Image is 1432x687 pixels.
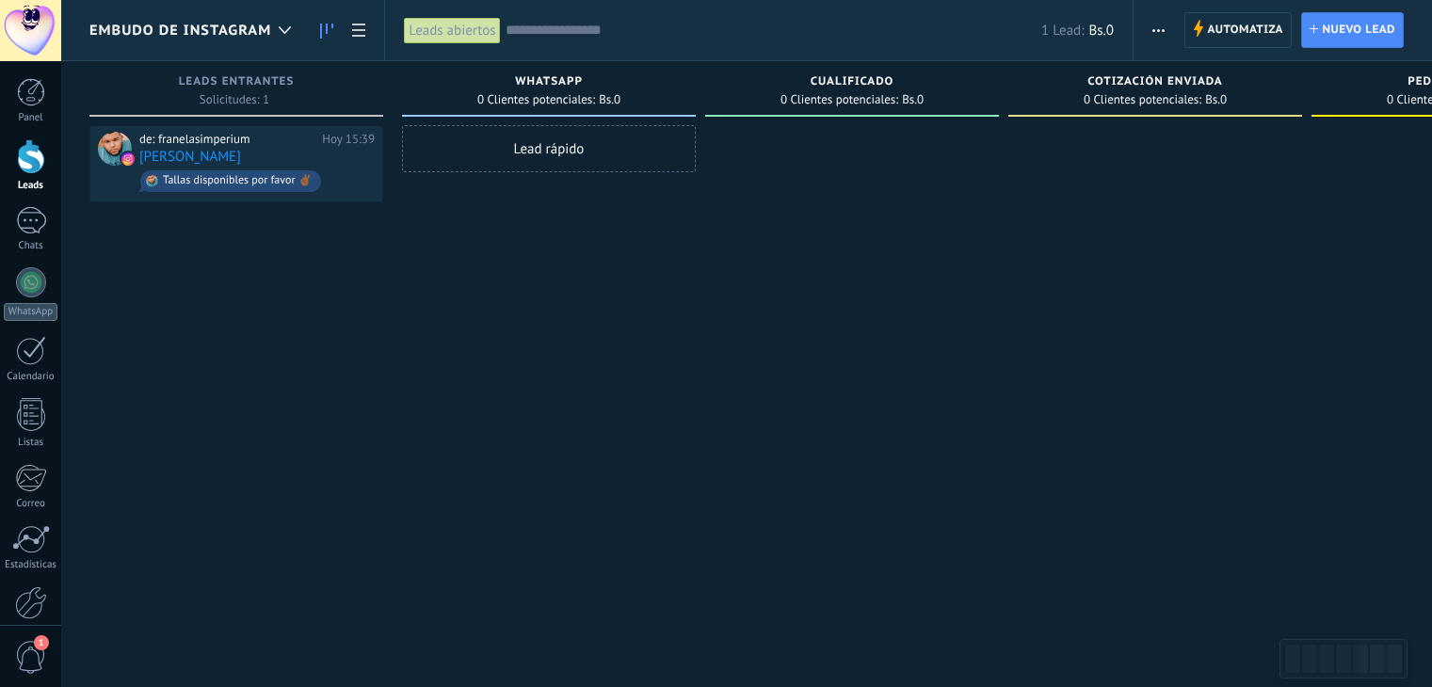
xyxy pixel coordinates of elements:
[4,303,57,321] div: WhatsApp
[515,75,583,88] span: WHATSAPP
[4,437,58,449] div: Listas
[4,498,58,510] div: Correo
[1088,22,1113,40] span: Bs.0
[1301,12,1404,48] a: Nuevo lead
[322,132,375,147] div: Hoy 15:39
[98,132,132,166] div: Jose Alberto Ollarves Hernandez
[780,94,898,105] span: 0 Clientes potenciales:
[1041,22,1084,40] span: 1 Lead:
[179,75,295,88] span: Leads Entrantes
[4,371,58,383] div: Calendario
[121,152,135,166] img: instagram.svg
[99,75,374,91] div: Leads Entrantes
[139,132,315,147] div: de: franelasimperium
[402,125,696,172] div: Lead rápido
[4,180,58,192] div: Leads
[411,75,686,91] div: WHATSAPP
[4,240,58,252] div: Chats
[902,94,924,105] span: Bs.0
[4,112,58,124] div: Panel
[1018,75,1293,91] div: Cotización enviada
[1207,13,1283,47] span: Automatiza
[811,75,894,88] span: Cualificado
[89,22,271,40] span: Embudo de Instagram
[1084,94,1201,105] span: 0 Clientes potenciales:
[200,94,269,105] span: Solicitudes: 1
[34,635,49,650] span: 1
[163,174,313,187] div: Tallas disponibles por favor ✌🏾
[404,17,500,44] div: Leads abiertos
[477,94,595,105] span: 0 Clientes potenciales:
[1184,12,1292,48] a: Automatiza
[1322,13,1395,47] span: Nuevo lead
[139,149,241,165] a: [PERSON_NAME]
[4,559,58,571] div: Estadísticas
[1205,94,1227,105] span: Bs.0
[715,75,990,91] div: Cualificado
[599,94,620,105] span: Bs.0
[1087,75,1223,88] span: Cotización enviada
